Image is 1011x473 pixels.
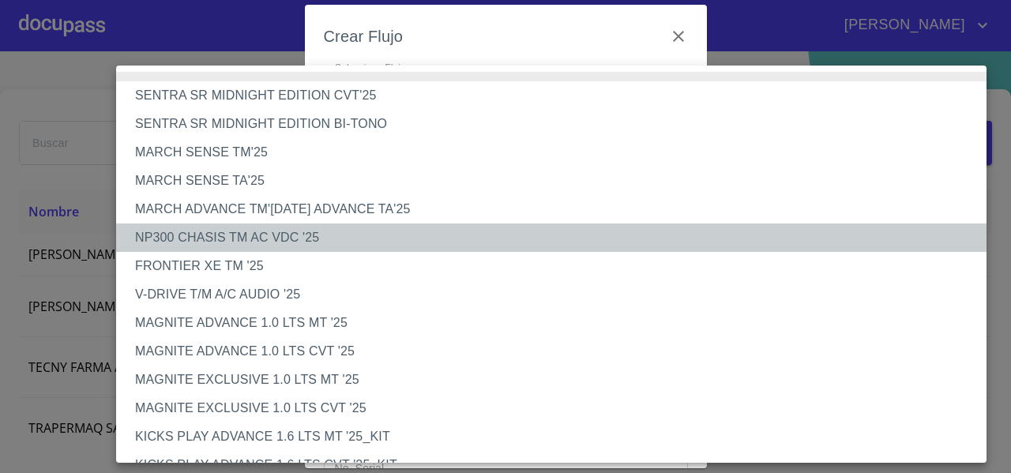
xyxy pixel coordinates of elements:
[116,337,998,366] li: MAGNITE ADVANCE 1.0 LTS CVT '25
[116,394,998,422] li: MAGNITE EXCLUSIVE 1.0 LTS CVT '25
[116,280,998,309] li: V-DRIVE T/M A/C AUDIO '25
[116,366,998,394] li: MAGNITE EXCLUSIVE 1.0 LTS MT '25
[116,223,998,252] li: NP300 CHASIS TM AC VDC '25
[116,138,998,167] li: MARCH SENSE TM'25
[116,252,998,280] li: FRONTIER XE TM '25
[116,309,998,337] li: MAGNITE ADVANCE 1.0 LTS MT '25
[116,110,998,138] li: SENTRA SR MIDNIGHT EDITION BI-TONO
[116,81,998,110] li: SENTRA SR MIDNIGHT EDITION CVT'25
[116,422,998,451] li: KICKS PLAY ADVANCE 1.6 LTS MT '25_KIT
[116,167,998,195] li: MARCH SENSE TA'25
[116,195,998,223] li: MARCH ADVANCE TM'[DATE] ADVANCE TA'25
